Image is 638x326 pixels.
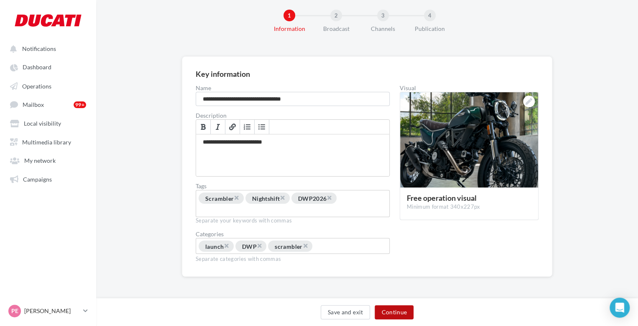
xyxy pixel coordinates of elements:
[11,307,18,315] span: PE
[24,307,80,315] p: [PERSON_NAME]
[23,64,51,71] span: Dashboard
[407,194,531,202] div: Free operation visual
[280,194,285,202] span: ×
[255,120,269,134] a: Opsomming invoegen
[23,175,52,182] span: Campaigns
[298,195,327,202] span: DWP2026
[257,242,262,250] span: ×
[211,120,225,134] a: Cursief (Ctrl+I)
[196,183,390,189] label: Tags
[5,41,88,56] button: Notifications
[196,120,211,134] a: Vet (Ctrl+B)
[196,217,390,225] div: Separate your keywords with commas
[196,190,390,217] div: Allows your affiliates to find the free operation more easily
[275,243,302,250] span: scrambler
[302,242,307,250] span: ×
[327,194,332,202] span: ×
[74,101,86,108] div: 99+
[283,10,295,21] div: 1
[196,238,390,254] div: Choose a category
[234,194,239,202] span: ×
[196,85,390,91] label: Name
[242,243,257,250] span: DWP
[5,134,91,149] a: Multimedia library
[22,138,71,145] span: Multimedia library
[407,203,531,211] div: Minimum format 340x227px
[24,157,56,164] span: My network
[196,70,250,78] div: Key information
[252,195,280,202] span: Nightshift
[5,152,91,167] a: My network
[5,171,91,186] a: Campaigns
[263,25,316,33] div: Information
[356,25,410,33] div: Channels
[196,134,389,176] div: Allows you to explain the campaign goals to your affiliates
[5,78,91,93] a: Operations
[240,120,255,134] a: Genummerde lijst invoegen
[610,298,630,318] div: Open Intercom Messenger
[23,101,44,108] span: Mailbox
[205,243,224,250] span: launch
[7,303,89,319] a: PE [PERSON_NAME]
[224,242,229,250] span: ×
[22,82,51,89] span: Operations
[5,115,91,130] a: Local visibility
[377,10,389,21] div: 3
[313,242,375,251] input: Choose a category
[196,231,390,237] div: Categories
[400,85,538,91] div: Visual
[24,120,61,127] span: Local visibility
[22,45,56,52] span: Notifications
[321,305,370,319] button: Save and exit
[330,10,342,21] div: 2
[198,205,260,215] input: Allows your affiliates to find the free operation more easily
[196,254,390,263] div: Separate categories with commas
[5,59,91,74] a: Dashboard
[5,96,91,112] a: Mailbox 99+
[403,25,457,33] div: Publication
[309,25,363,33] div: Broadcast
[205,195,234,202] span: Scrambler
[375,305,413,319] button: Continue
[196,113,390,119] label: Description
[225,120,240,134] a: Link
[424,10,436,21] div: 4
